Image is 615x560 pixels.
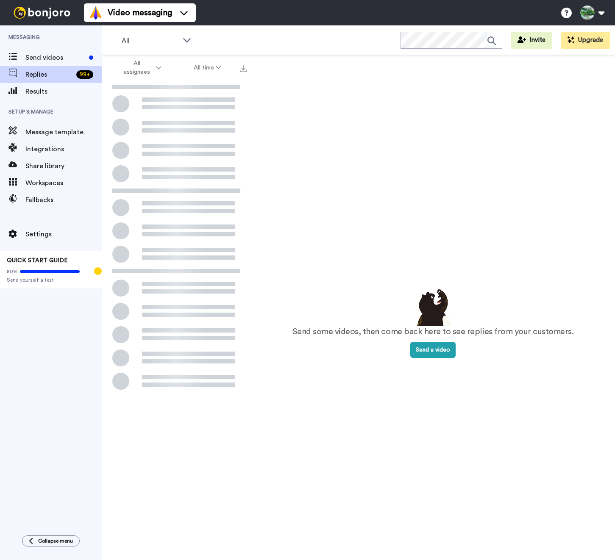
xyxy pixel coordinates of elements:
[120,59,154,76] span: All assignees
[7,277,95,283] span: Send yourself a test
[22,535,80,546] button: Collapse menu
[108,7,172,19] span: Video messaging
[178,60,238,75] button: All time
[89,6,103,19] img: vm-color.svg
[240,65,247,72] img: export.svg
[7,268,18,275] span: 80%
[25,127,102,137] span: Message template
[94,267,102,275] div: Tooltip anchor
[561,32,610,49] button: Upgrade
[292,326,574,338] p: Send some videos, then come back here to see replies from your customers.
[25,178,102,188] span: Workspaces
[122,36,178,46] span: All
[76,70,93,79] div: 99 +
[511,32,552,49] button: Invite
[103,56,178,80] button: All assignees
[38,538,73,544] span: Collapse menu
[410,347,456,353] a: Send a video
[25,195,102,205] span: Fallbacks
[25,144,102,154] span: Integrations
[410,342,456,358] button: Send a video
[25,86,102,97] span: Results
[237,61,249,74] button: Export all results that match these filters now.
[25,69,73,80] span: Replies
[25,53,86,63] span: Send videos
[25,229,102,239] span: Settings
[10,7,74,19] img: bj-logo-header-white.svg
[25,161,102,171] span: Share library
[7,258,68,263] span: QUICK START GUIDE
[412,287,454,326] img: results-emptystates.png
